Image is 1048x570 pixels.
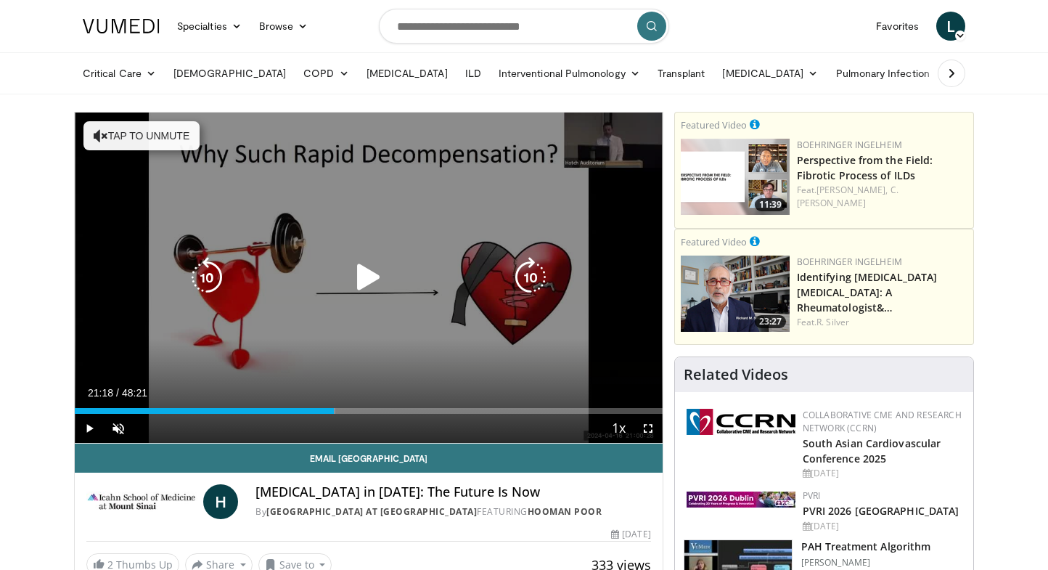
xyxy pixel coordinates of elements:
a: Identifying [MEDICAL_DATA] [MEDICAL_DATA]: A Rheumatologist&… [797,270,938,314]
img: 33783847-ac93-4ca7-89f8-ccbd48ec16ca.webp.150x105_q85_autocrop_double_scale_upscale_version-0.2.jpg [687,492,795,508]
span: 48:21 [122,387,147,399]
img: dcc7dc38-d620-4042-88f3-56bf6082e623.png.150x105_q85_crop-smart_upscale.png [681,256,790,332]
div: [DATE] [803,467,962,480]
a: Pulmonary Infection [827,59,953,88]
a: [DEMOGRAPHIC_DATA] [165,59,295,88]
a: Favorites [867,12,928,41]
a: Perspective from the Field: Fibrotic Process of ILDs [797,153,933,182]
a: Transplant [649,59,714,88]
a: 11:39 [681,139,790,215]
p: [PERSON_NAME] [801,557,930,569]
img: a04ee3ba-8487-4636-b0fb-5e8d268f3737.png.150x105_q85_autocrop_double_scale_upscale_version-0.2.png [687,409,795,435]
video-js: Video Player [75,113,663,444]
small: Featured Video [681,118,747,131]
a: Critical Care [74,59,165,88]
span: 11:39 [755,198,786,211]
a: 23:27 [681,256,790,332]
a: ILD [457,59,490,88]
a: COPD [295,59,357,88]
a: Specialties [168,12,250,41]
span: 23:27 [755,315,786,328]
button: Playback Rate [605,414,634,443]
button: Fullscreen [634,414,663,443]
h3: PAH Treatment Algorithm [801,540,930,554]
a: L [936,12,965,41]
a: [MEDICAL_DATA] [358,59,457,88]
a: Browse [250,12,317,41]
a: Boehringer Ingelheim [797,256,902,268]
span: 21:18 [88,387,113,399]
span: / [116,387,119,399]
input: Search topics, interventions [379,9,669,44]
a: PVRI 2026 [GEOGRAPHIC_DATA] [803,504,959,518]
div: By FEATURING [255,505,650,518]
a: [PERSON_NAME], [816,184,888,196]
a: PVRI [803,489,821,502]
div: Feat. [797,184,967,210]
h4: Related Videos [684,366,788,383]
div: Feat. [797,316,967,329]
a: Interventional Pulmonology [490,59,649,88]
a: Email [GEOGRAPHIC_DATA] [75,444,663,473]
a: R. Silver [816,316,849,328]
a: C. [PERSON_NAME] [797,184,898,209]
a: H [203,484,238,519]
a: Collaborative CME and Research Network (CCRN) [803,409,962,434]
div: [DATE] [611,528,650,541]
img: Icahn School of Medicine at Mount Sinai [86,484,197,519]
a: Hooman Poor [528,505,602,518]
div: [DATE] [803,520,962,533]
a: [MEDICAL_DATA] [713,59,827,88]
img: VuMedi Logo [83,19,160,33]
small: Featured Video [681,235,747,248]
a: South Asian Cardiovascular Conference 2025 [803,436,941,465]
button: Play [75,414,104,443]
button: Unmute [104,414,133,443]
img: 0d260a3c-dea8-4d46-9ffd-2859801fb613.png.150x105_q85_crop-smart_upscale.png [681,139,790,215]
a: [GEOGRAPHIC_DATA] at [GEOGRAPHIC_DATA] [266,505,477,518]
button: Tap to unmute [83,121,200,150]
div: Progress Bar [75,408,663,414]
a: Boehringer Ingelheim [797,139,902,151]
h4: [MEDICAL_DATA] in [DATE]: The Future Is Now [255,484,650,500]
